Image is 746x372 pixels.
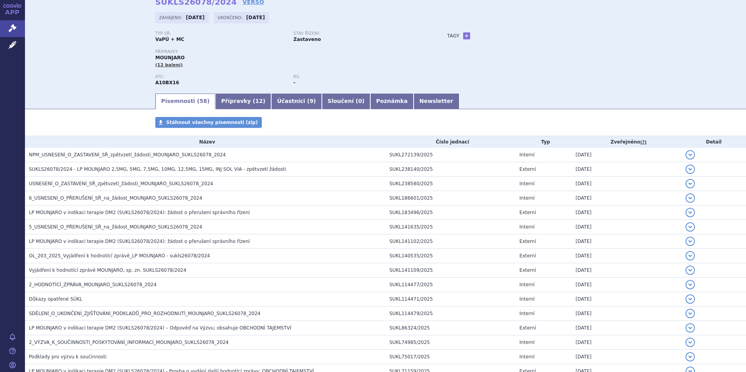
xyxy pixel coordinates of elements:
[159,14,184,21] span: Zahájeno:
[572,177,681,191] td: [DATE]
[519,340,535,345] span: Interní
[385,205,515,220] td: SUKL183496/2025
[686,193,695,203] button: detail
[385,306,515,321] td: SUKL114479/2025
[385,278,515,292] td: SUKL114477/2025
[515,136,572,148] th: Typ
[293,74,424,79] p: RS:
[293,31,424,36] p: Stav řízení:
[29,195,202,201] span: 6_USNESENÍ_O_PŘERUŠENÍ_SŘ_na_žádost_MOUNJARO_SUKLS26078_2024
[686,309,695,318] button: detail
[29,152,226,158] span: NPM_USNESENÍ_O_ZASTAVENÍ_SŘ_zpětvzetí_žádosti_MOUNJARO_SUKLS26078_2024
[385,148,515,162] td: SUKL272139/2025
[519,282,535,287] span: Interní
[385,292,515,306] td: SUKL114471/2025
[29,167,286,172] span: SUKLS26078/2024 - LP MOUNJARO 2,5MG, 5MG, 7,5MG, 10MG, 12,5MG, 15MG, INJ SOL VIA - zpětvzetí žádosti
[293,80,295,85] strong: -
[322,94,370,109] a: Sloučení (0)
[155,55,185,60] span: MOUNJARO
[519,224,535,230] span: Interní
[572,234,681,249] td: [DATE]
[519,167,536,172] span: Externí
[686,208,695,217] button: detail
[166,120,258,125] span: Stáhnout všechny písemnosti (zip)
[385,191,515,205] td: SUKL186601/2025
[155,31,286,36] p: Typ SŘ:
[29,296,82,302] span: Důkazy opatřené SÚKL
[271,94,321,109] a: Účastníci (9)
[29,340,229,345] span: 2_VÝZVA_K_SOUČINNOSTI_POSKYTOVÁNÍ_INFORMACÍ_MOUNJARO_SUKLS26078_2024
[686,165,695,174] button: detail
[255,98,263,104] span: 12
[686,323,695,333] button: detail
[385,220,515,234] td: SUKL141635/2025
[29,181,213,186] span: USNESENÍ_O_ZASTAVENÍ_SŘ_zpětvzetí_žádosti_MOUNJARO_SUKLS26078_2024
[686,294,695,304] button: detail
[29,282,156,287] span: 2_HODNOTÍCÍ_ZPRÁVA_MOUNJARO_SUKLS26078_2024
[155,94,215,109] a: Písemnosti (58)
[572,191,681,205] td: [DATE]
[686,150,695,159] button: detail
[385,136,515,148] th: Číslo jednací
[572,263,681,278] td: [DATE]
[519,195,535,201] span: Interní
[414,94,459,109] a: Newsletter
[572,335,681,350] td: [DATE]
[199,98,207,104] span: 58
[519,210,536,215] span: Externí
[519,325,536,331] span: Externí
[572,249,681,263] td: [DATE]
[29,354,107,360] span: Podklady pro výzvu k součinnosti
[29,267,186,273] span: Vyjádření k hodnotící zprávě MOUNJARO, sp. zn. SUKLS26078/2024
[385,321,515,335] td: SUKL86324/2025
[25,136,385,148] th: Název
[155,37,184,42] strong: VaPÚ + MC
[686,338,695,347] button: detail
[572,136,681,148] th: Zveřejněno
[358,98,362,104] span: 0
[385,162,515,177] td: SUKL238140/2025
[447,31,460,41] h3: Tagy
[686,251,695,260] button: detail
[155,80,179,85] strong: TIRZEPATID
[385,350,515,364] td: SUKL75017/2025
[519,152,535,158] span: Interní
[463,32,470,39] a: +
[686,237,695,246] button: detail
[29,224,202,230] span: 5_USNESENÍ_O_PŘERUŠENÍ_SŘ_na_žádost_MOUNJARO_SUKLS26078_2024
[519,181,535,186] span: Interní
[155,74,286,79] p: ATC:
[686,280,695,289] button: detail
[572,350,681,364] td: [DATE]
[155,117,262,128] a: Stáhnout všechny písemnosti (zip)
[293,37,321,42] strong: Zastaveno
[29,325,291,331] span: LP MOUNJARO v indikaci terapie DM2 (SUKLS26078/2024) – Odpověď na Výzvu; obsahuje OBCHODNÍ TAJEMSTVÍ
[385,234,515,249] td: SUKL141102/2025
[29,311,261,316] span: SDĚLENÍ_O_UKONČENÍ_ZJIŠŤOVÁNÍ_PODKLADŮ_PRO_ROZHODNUTÍ_MOUNJARO_SUKLS26078_2024
[686,179,695,188] button: detail
[215,94,271,109] a: Přípravky (12)
[572,321,681,335] td: [DATE]
[385,263,515,278] td: SUKL141109/2025
[385,249,515,263] td: SUKL140535/2025
[29,210,250,215] span: LP MOUNJARO v indikaci terapie DM2 (SUKLS26078/2024): žádost o přerušení správního řízení
[519,311,535,316] span: Interní
[572,306,681,321] td: [DATE]
[572,220,681,234] td: [DATE]
[686,352,695,361] button: detail
[686,266,695,275] button: detail
[385,177,515,191] td: SUKL238580/2025
[370,94,414,109] a: Poznámka
[29,239,250,244] span: LP MOUNJARO v indikaci terapie DM2 (SUKLS26078/2024): žádost o přerušení správního řízení
[218,14,244,21] span: Ukončeno:
[519,239,536,244] span: Externí
[186,15,205,20] strong: [DATE]
[572,205,681,220] td: [DATE]
[682,136,746,148] th: Detail
[572,148,681,162] td: [DATE]
[640,140,647,145] abbr: (?)
[309,98,313,104] span: 9
[155,50,432,54] p: Přípravky:
[572,292,681,306] td: [DATE]
[246,15,265,20] strong: [DATE]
